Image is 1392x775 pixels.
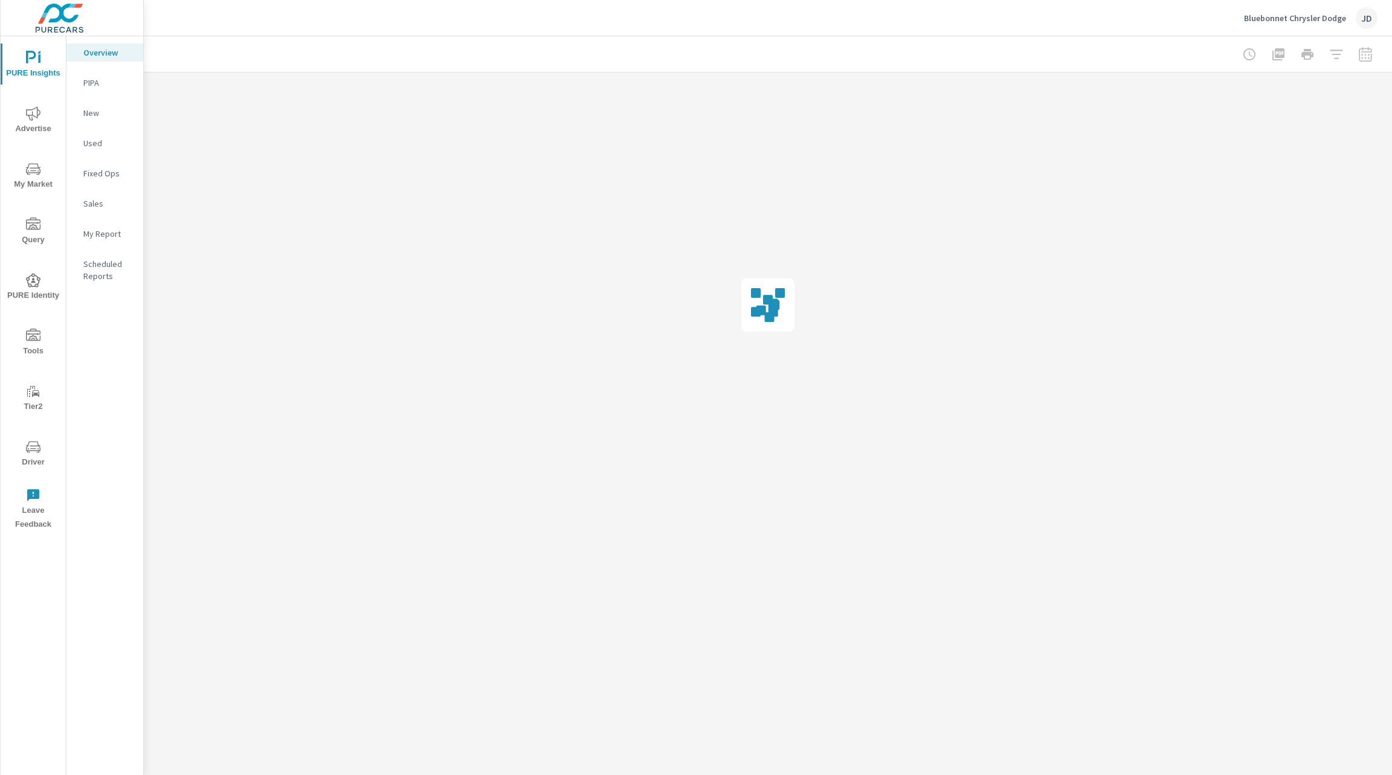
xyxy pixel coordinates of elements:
div: nav menu [1,36,66,536]
p: PIPA [83,77,134,89]
div: JD [1356,7,1377,29]
span: PURE Identity [4,273,62,303]
p: New [83,107,134,119]
div: New [66,104,143,122]
p: Sales [83,198,134,210]
span: Tools [4,329,62,358]
span: Advertise [4,106,62,136]
div: Used [66,134,143,152]
div: Sales [66,195,143,213]
p: Overview [83,47,134,59]
span: Query [4,217,62,247]
p: My Report [83,228,134,240]
div: PIPA [66,74,143,92]
span: Tier2 [4,384,62,414]
div: Fixed Ops [66,164,143,182]
p: Fixed Ops [83,167,134,179]
span: Driver [4,440,62,469]
div: Overview [66,43,143,62]
p: Bluebonnet Chrysler Dodge [1244,13,1346,24]
div: My Report [66,225,143,243]
span: My Market [4,162,62,191]
p: Scheduled Reports [83,258,134,282]
div: Scheduled Reports [66,255,143,285]
p: Used [83,137,134,149]
span: Leave Feedback [4,488,62,532]
span: PURE Insights [4,51,62,80]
